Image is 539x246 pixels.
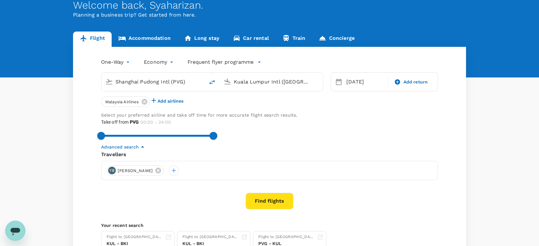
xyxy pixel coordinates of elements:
[107,234,163,240] div: Flight to [GEOGRAPHIC_DATA]
[112,32,177,47] a: Accommodation
[150,97,183,105] button: Add airlines
[188,58,261,66] button: Frequent flyer programme
[403,79,428,85] span: Add return
[200,81,201,82] button: Open
[344,76,387,88] div: [DATE]
[158,98,183,104] p: Add airlines
[101,144,139,150] p: Advanced search
[182,234,239,240] div: Flight to [GEOGRAPHIC_DATA]
[101,97,150,107] div: Malaysia Airlines
[258,234,314,240] div: Flight to [GEOGRAPHIC_DATA]
[188,58,254,66] p: Frequent flyer programme
[144,57,175,67] div: Economy
[276,32,312,47] a: Train
[226,32,276,47] a: Car rental
[101,119,139,125] span: Take off from
[177,32,226,47] a: Long stay
[101,99,143,105] span: Malaysia Airlines
[101,222,438,228] p: Your recent search
[312,32,361,47] a: Concierge
[73,32,112,47] a: Flight
[130,119,139,125] b: PVG
[234,77,309,87] input: Going to
[73,11,466,19] p: Planning a business trip? Get started from here.
[114,168,157,174] span: [PERSON_NAME]
[101,143,146,151] button: Advanced search
[101,112,326,118] p: Select your preferred airline and take off time for more accurate flight search results.
[107,165,164,176] div: YB[PERSON_NAME]
[318,81,320,82] button: Open
[246,193,293,209] button: Find flights
[101,57,131,67] div: One-Way
[140,119,171,125] span: 00:00 - 24:00
[5,221,26,241] iframe: Button to launch messaging window
[101,151,438,158] div: Travellers
[115,77,191,87] input: Depart from
[108,167,116,174] div: YB
[204,75,220,90] button: delete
